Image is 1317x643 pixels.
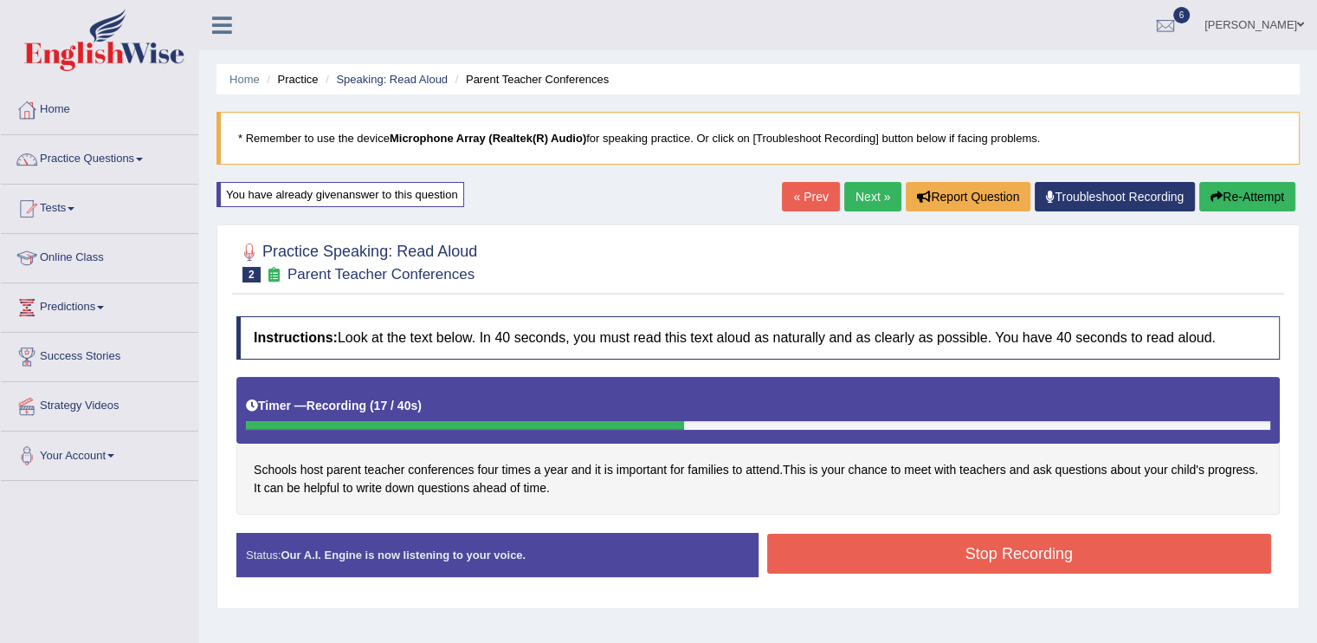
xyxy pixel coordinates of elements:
span: Click to see word definition [544,461,567,479]
span: Click to see word definition [1033,461,1052,479]
span: Click to see word definition [1055,461,1107,479]
div: . . . [236,377,1280,515]
small: Exam occurring question [265,267,283,283]
button: Stop Recording [767,534,1272,574]
span: Click to see word definition [670,461,684,479]
li: Practice [262,71,318,88]
span: Click to see word definition [809,461,817,479]
span: Click to see word definition [356,479,382,497]
span: Click to see word definition [408,461,474,479]
span: Click to see word definition [571,461,591,479]
span: Click to see word definition [617,461,667,479]
span: Click to see word definition [473,479,507,497]
span: Click to see word definition [326,461,361,479]
span: Click to see word definition [934,461,956,479]
b: 17 / 40s [374,399,418,412]
span: Click to see word definition [688,461,728,479]
b: Microphone Array (Realtek(R) Audio) [390,132,586,145]
span: Click to see word definition [1208,461,1255,479]
button: Report Question [906,182,1030,211]
span: Click to see word definition [904,461,931,479]
a: Practice Questions [1,135,198,179]
a: Success Stories [1,333,198,376]
a: Home [1,86,198,129]
span: Click to see word definition [595,461,601,479]
a: Strategy Videos [1,382,198,425]
button: Re-Attempt [1199,182,1295,211]
span: Click to see word definition [1171,461,1204,479]
a: Next » [844,182,901,211]
span: Click to see word definition [783,461,805,479]
span: Click to see word definition [264,479,284,497]
blockquote: * Remember to use the device for speaking practice. Or click on [Troubleshoot Recording] button b... [216,112,1300,165]
div: You have already given answer to this question [216,182,464,207]
span: Click to see word definition [365,461,405,479]
a: Home [229,73,260,86]
h4: Look at the text below. In 40 seconds, you must read this text aloud as naturally and as clearly ... [236,316,1280,360]
span: Click to see word definition [385,479,414,497]
b: ( [370,399,374,412]
a: Speaking: Read Aloud [336,73,448,86]
span: Click to see word definition [746,461,779,479]
span: Click to see word definition [343,479,353,497]
b: ) [417,399,422,412]
span: Click to see word definition [300,461,323,479]
a: Your Account [1,432,198,475]
span: Click to see word definition [254,461,297,479]
strong: Our A.I. Engine is now listening to your voice. [281,549,526,562]
a: Troubleshoot Recording [1035,182,1195,211]
li: Parent Teacher Conferences [451,71,609,88]
span: Click to see word definition [1110,461,1140,479]
span: Click to see word definition [287,479,300,497]
span: Click to see word definition [821,461,844,479]
span: Click to see word definition [891,461,901,479]
a: Online Class [1,234,198,277]
span: Click to see word definition [417,479,469,497]
span: Click to see word definition [1144,461,1167,479]
h2: Practice Speaking: Read Aloud [236,239,477,283]
b: Recording [307,399,366,412]
span: 2 [242,267,261,283]
a: « Prev [782,182,839,211]
span: Click to see word definition [1010,461,1030,479]
span: Click to see word definition [848,461,887,479]
span: Click to see word definition [304,479,339,497]
small: Parent Teacher Conferences [287,266,475,283]
a: Predictions [1,283,198,327]
span: Click to see word definition [510,479,520,497]
span: Click to see word definition [604,461,613,479]
span: Click to see word definition [733,461,743,479]
span: Click to see word definition [959,461,1006,479]
span: Click to see word definition [254,479,261,497]
div: Status: [236,533,759,577]
h5: Timer — [246,399,422,412]
span: 6 [1173,7,1191,23]
span: Click to see word definition [477,461,498,479]
a: Tests [1,185,198,228]
span: Click to see word definition [534,461,541,479]
span: Click to see word definition [523,479,546,497]
span: Click to see word definition [501,461,530,479]
b: Instructions: [254,330,338,345]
